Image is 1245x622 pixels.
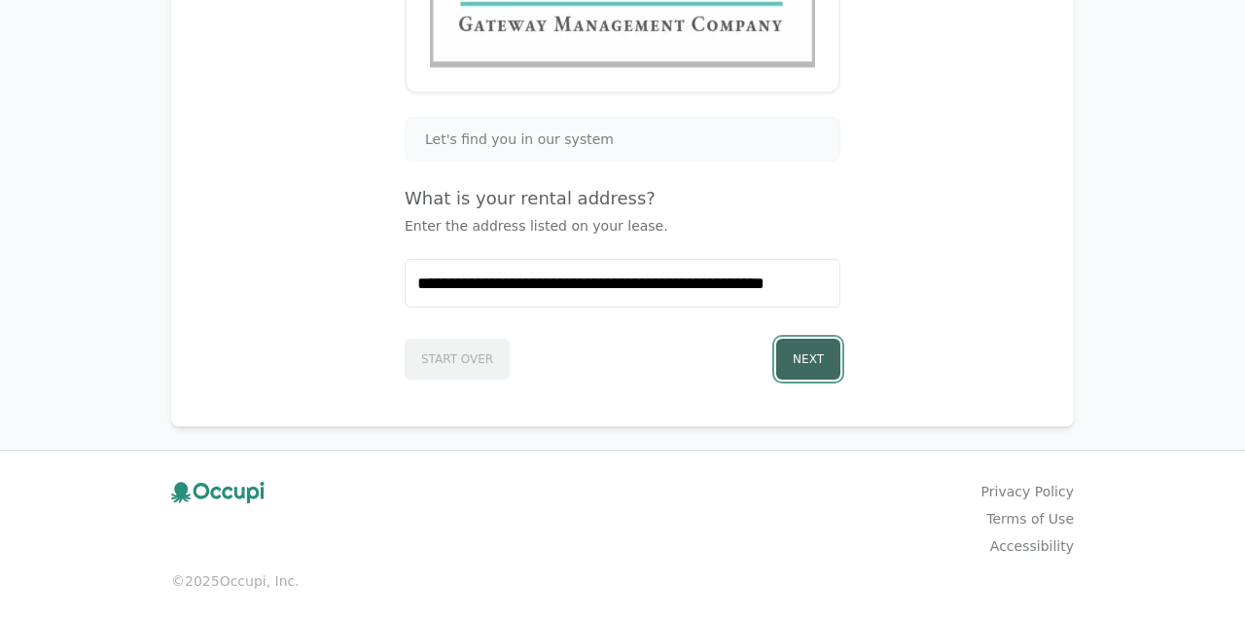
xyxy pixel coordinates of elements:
button: Next [776,339,840,380]
small: © 2025 Occupi, Inc. [171,571,1074,591]
input: Start typing... [406,260,839,307]
h4: What is your rental address? [405,185,840,212]
span: Let's find you in our system [425,129,614,149]
a: Terms of Use [986,509,1074,529]
a: Accessibility [990,536,1074,556]
p: Enter the address listed on your lease. [405,216,840,236]
a: Privacy Policy [981,482,1074,501]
